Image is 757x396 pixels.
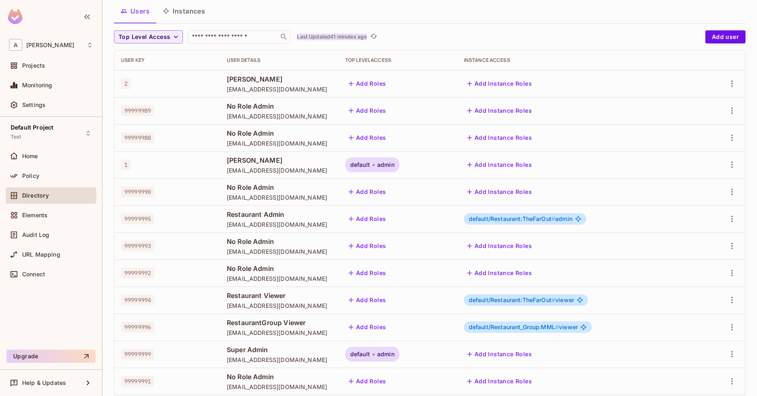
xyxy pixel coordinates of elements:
span: No Role Admin [227,264,332,273]
button: Add Instance Roles [464,77,535,90]
button: Add Roles [345,321,390,334]
span: [EMAIL_ADDRESS][DOMAIN_NAME] [227,275,332,282]
span: Audit Log [22,232,49,238]
span: URL Mapping [22,251,60,258]
div: User Key [121,57,214,64]
span: [EMAIL_ADDRESS][DOMAIN_NAME] [227,221,332,228]
span: 2 [121,78,131,89]
span: 99999992 [121,268,154,278]
span: Test [11,134,21,140]
span: Connect [22,271,45,278]
span: No Role Admin [227,237,332,246]
span: A [9,39,22,51]
span: 99999995 [121,214,154,224]
img: SReyMgAAAABJRU5ErkJggg== [8,9,23,24]
button: Add user [705,30,746,43]
span: Settings [22,102,46,108]
span: [EMAIL_ADDRESS][DOMAIN_NAME] [227,85,332,93]
span: 99999999 [121,349,154,360]
span: 99999988 [121,132,154,143]
span: # [552,296,555,303]
span: Projects [22,62,45,69]
span: Default Project [11,124,53,131]
button: Add Instance Roles [464,158,535,171]
button: Add Roles [345,77,390,90]
span: admin [377,162,394,168]
span: [EMAIL_ADDRESS][DOMAIN_NAME] [227,383,332,391]
button: Add Roles [345,104,390,117]
span: default/Restaurant:TheFarOut [469,215,555,222]
p: Last Updated 41 minutes ago [297,34,367,40]
span: 99999990 [121,187,154,197]
button: Add Instance Roles [464,266,535,280]
span: # [555,323,559,330]
button: Add Roles [345,131,390,144]
span: 99999993 [121,241,154,251]
span: 99999996 [121,322,154,332]
span: Restaurant Admin [227,210,332,219]
button: Users [114,1,156,21]
span: default [350,162,370,168]
button: Add Roles [345,239,390,253]
div: User Details [227,57,332,64]
button: refresh [369,32,378,42]
span: 1 [121,159,131,170]
span: Top Level Access [119,32,170,42]
span: Monitoring [22,82,52,89]
button: Add Instance Roles [464,104,535,117]
span: [EMAIL_ADDRESS][DOMAIN_NAME] [227,166,332,174]
span: [PERSON_NAME] [227,156,332,165]
span: [EMAIL_ADDRESS][DOMAIN_NAME] [227,139,332,147]
button: Add Roles [345,185,390,198]
button: Add Instance Roles [464,131,535,144]
span: Policy [22,173,39,179]
span: Workspace: Akash Kinage [26,42,74,48]
span: [PERSON_NAME] [227,75,332,84]
span: Super Admin [227,345,332,354]
span: admin [377,351,394,357]
span: No Role Admin [227,102,332,111]
span: Home [22,153,38,159]
span: refresh [370,33,377,41]
span: [EMAIL_ADDRESS][DOMAIN_NAME] [227,356,332,364]
span: RestaurantGroup Viewer [227,318,332,327]
span: [EMAIL_ADDRESS][DOMAIN_NAME] [227,248,332,255]
div: Top Level Access [345,57,451,64]
button: Instances [156,1,212,21]
span: 99999989 [121,105,154,116]
button: Add Instance Roles [464,239,535,253]
span: viewer [469,297,574,303]
button: Add Roles [345,212,390,225]
button: Add Instance Roles [464,185,535,198]
span: Restaurant Viewer [227,291,332,300]
span: Help & Updates [22,380,66,386]
span: 99999991 [121,376,154,387]
button: Add Roles [345,375,390,388]
span: [EMAIL_ADDRESS][DOMAIN_NAME] [227,329,332,337]
button: Top Level Access [114,30,183,43]
span: No Role Admin [227,129,332,138]
span: Elements [22,212,48,218]
span: viewer [469,324,578,330]
button: Add Roles [345,266,390,280]
span: # [552,215,555,222]
span: Directory [22,192,49,199]
div: Instance Access [464,57,693,64]
span: default/Restaurant:TheFarOut [469,296,555,303]
span: [EMAIL_ADDRESS][DOMAIN_NAME] [227,193,332,201]
span: 99999994 [121,295,154,305]
span: No Role Admin [227,183,332,192]
button: Upgrade [7,350,96,363]
span: Click to refresh data [367,32,378,42]
button: Add Roles [345,294,390,307]
button: Add Instance Roles [464,375,535,388]
span: default [350,351,370,357]
span: [EMAIL_ADDRESS][DOMAIN_NAME] [227,112,332,120]
button: Add Instance Roles [464,348,535,361]
span: No Role Admin [227,372,332,381]
span: default/Restaurant_Group:MML [469,323,559,330]
span: admin [469,216,572,222]
span: [EMAIL_ADDRESS][DOMAIN_NAME] [227,302,332,310]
